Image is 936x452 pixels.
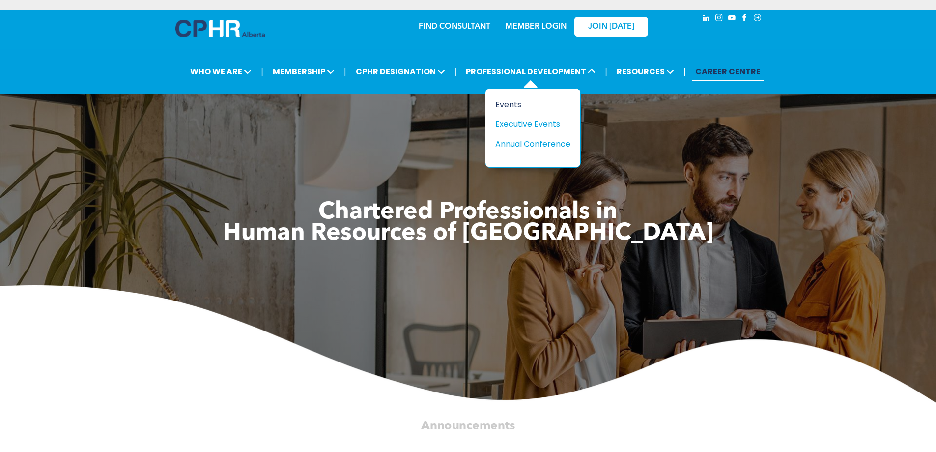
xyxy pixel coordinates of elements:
span: PROFESSIONAL DEVELOPMENT [463,62,598,81]
li: | [344,61,346,82]
span: WHO WE ARE [187,62,255,81]
span: Human Resources of [GEOGRAPHIC_DATA] [223,222,713,245]
a: Events [495,98,570,111]
a: CAREER CENTRE [692,62,764,81]
a: JOIN [DATE] [574,17,648,37]
div: Annual Conference [495,138,563,150]
a: instagram [714,12,725,26]
div: Events [495,98,563,111]
span: CPHR DESIGNATION [353,62,448,81]
li: | [683,61,686,82]
span: RESOURCES [614,62,677,81]
span: Chartered Professionals in [318,201,618,224]
li: | [454,61,457,82]
a: Executive Events [495,118,570,130]
span: Announcements [421,420,515,431]
a: Annual Conference [495,138,570,150]
a: Social network [752,12,763,26]
a: youtube [727,12,737,26]
span: JOIN [DATE] [588,22,634,31]
a: MEMBER LOGIN [505,23,567,30]
a: FIND CONSULTANT [419,23,490,30]
span: MEMBERSHIP [270,62,338,81]
div: Executive Events [495,118,563,130]
a: facebook [739,12,750,26]
li: | [605,61,607,82]
li: | [261,61,263,82]
img: A blue and white logo for cp alberta [175,20,265,37]
a: linkedin [701,12,712,26]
